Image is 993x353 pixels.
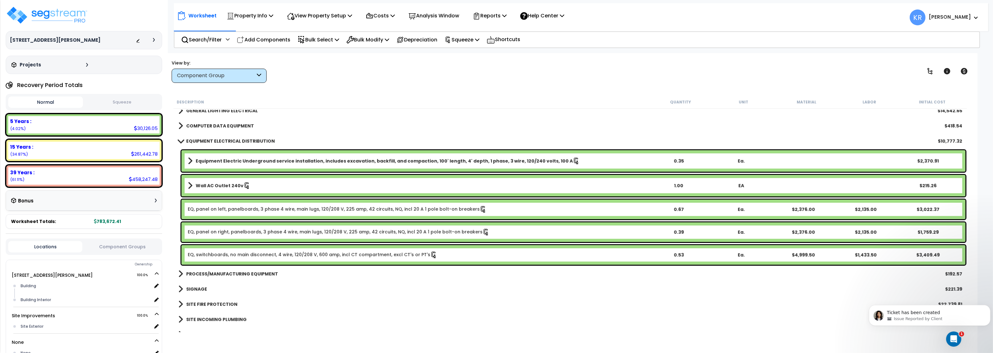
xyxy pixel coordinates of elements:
div: View by: [172,60,267,66]
b: [PERSON_NAME] [929,14,971,20]
p: Search/Filter [181,35,222,44]
span: 100.0% [137,312,154,319]
p: Worksheet [188,11,217,20]
small: Labor [863,100,876,105]
p: Help Center [520,11,564,20]
div: $14,542.65 [938,108,962,114]
b: PROCESS/MANUFACTURING EQUIPMENT [186,271,278,277]
small: Unit [739,100,748,105]
b: 783,672.41 [94,218,121,225]
small: 4.017790345271483% [10,126,26,131]
div: $2,376.00 [773,229,834,235]
small: 34.86757704615219% [10,152,28,157]
h3: Projects [20,62,41,68]
span: 100.0% [137,271,154,279]
div: $192.57 [945,271,962,277]
div: Shortcuts [483,32,524,47]
div: Building Interior [19,296,152,304]
span: Worksheet Totals: [11,218,56,225]
b: SITE INCOMING GAS [186,331,232,338]
span: KR [910,9,926,25]
h4: Recovery Period Totals [17,82,83,88]
iframe: Intercom notifications message [866,292,993,336]
img: logo_pro_r.png [6,6,88,25]
small: Initial Cost [919,100,946,105]
div: $2,376.00 [773,206,834,213]
b: Equipment Electric Underground service installation, includes excavation, backfill, and compactio... [196,158,573,164]
a: Site Improvements 100.0% [12,313,55,319]
b: 5 Years : [10,118,31,125]
div: $3,022.37 [897,206,959,213]
small: 61.11463260857632% [10,177,24,182]
div: $215.26 [897,183,959,189]
p: Property Info [227,11,273,20]
h3: Bonus [18,198,34,204]
p: Analysis Window [408,11,459,20]
div: Depreciation [393,32,441,47]
p: Reports [473,11,507,20]
p: Add Components [237,35,290,44]
span: 1 [959,331,964,337]
a: None [12,339,24,345]
a: [STREET_ADDRESS][PERSON_NAME] 100.0% [12,272,93,278]
div: 1.00 [648,183,710,189]
div: 261,442.78 [131,151,158,157]
div: Ownership [19,261,162,268]
p: View Property Setup [287,11,352,20]
iframe: Intercom live chat [946,331,961,347]
button: Normal [8,96,83,108]
div: Ea. [711,229,772,235]
button: Component Groups [85,243,160,250]
div: $2,135.00 [835,229,897,235]
p: Shortcuts [487,35,520,44]
div: $3,409.49 [897,252,959,258]
div: 0.67 [648,206,710,213]
div: Building [19,282,152,290]
div: 0.35 [648,158,710,164]
div: Ea. [711,158,772,164]
small: Quantity [670,100,691,105]
b: 39 Years : [10,169,35,176]
p: Squeeze [445,35,479,44]
div: Ea. [711,206,772,213]
div: $418.54 [945,123,962,129]
button: Squeeze [85,97,159,108]
div: $1,759.29 [897,229,959,235]
div: $10,777.32 [938,138,962,144]
b: SITE FIRE PROTECTION [186,301,237,307]
a: Assembly Title [188,181,647,190]
p: Bulk Select [298,35,339,44]
h3: [STREET_ADDRESS][PERSON_NAME] [10,37,100,43]
a: Individual Item [188,251,437,258]
div: 458,247.48 [129,176,158,183]
b: SIGNAGE [186,286,207,292]
div: EA [711,183,772,189]
div: 30,126.05 [134,125,158,132]
small: Description [177,100,204,105]
a: Individual Item [188,229,490,236]
a: Individual Item [188,206,487,213]
b: GENERAL LIGHTING ELECTRICAL [186,108,258,114]
p: Depreciation [396,35,437,44]
div: 0.39 [648,229,710,235]
div: $2,135.00 [835,206,897,213]
div: $221.39 [945,286,962,292]
div: Component Group [177,72,255,79]
a: Assembly Title [188,157,647,165]
b: 15 Years : [10,144,33,150]
b: EQUIPMENT ELECTRICAL DISTRIBUTION [186,138,275,144]
b: Wall AC Outlet 240v [196,183,244,189]
div: Ea. [711,252,772,258]
div: $4,999.50 [773,252,834,258]
div: $2,370.91 [897,158,959,164]
b: COMPUTER DATA EQUIPMENT [186,123,254,129]
p: Costs [366,11,395,20]
div: $1,433.50 [835,252,897,258]
p: Bulk Modify [346,35,389,44]
div: Add Components [233,32,294,47]
small: Material [797,100,816,105]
